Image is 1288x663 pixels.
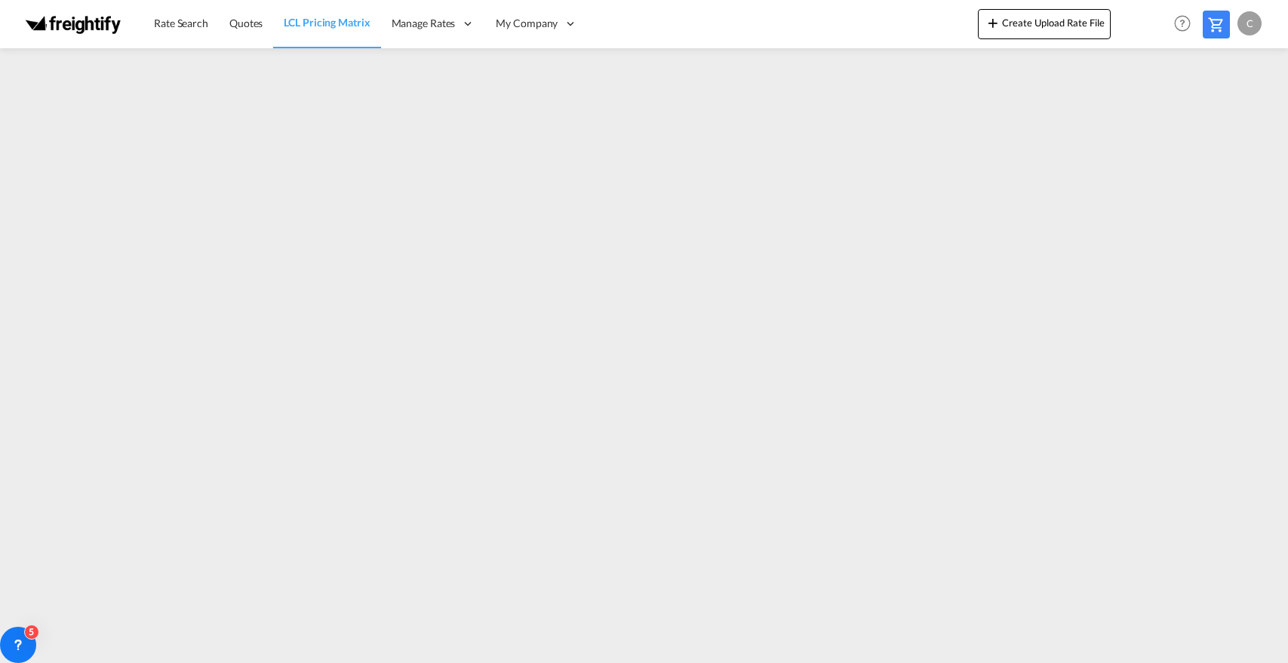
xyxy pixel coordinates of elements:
[496,16,558,31] span: My Company
[284,16,370,29] span: LCL Pricing Matrix
[1237,11,1262,35] div: C
[984,14,1002,32] md-icon: icon-plus 400-fg
[23,7,124,41] img: 174eade0818d11f0a363573f706af363.png
[154,17,208,29] span: Rate Search
[978,9,1111,39] button: icon-plus 400-fgCreate Upload Rate File
[1170,11,1195,36] span: Help
[1170,11,1203,38] div: Help
[392,16,456,31] span: Manage Rates
[229,17,263,29] span: Quotes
